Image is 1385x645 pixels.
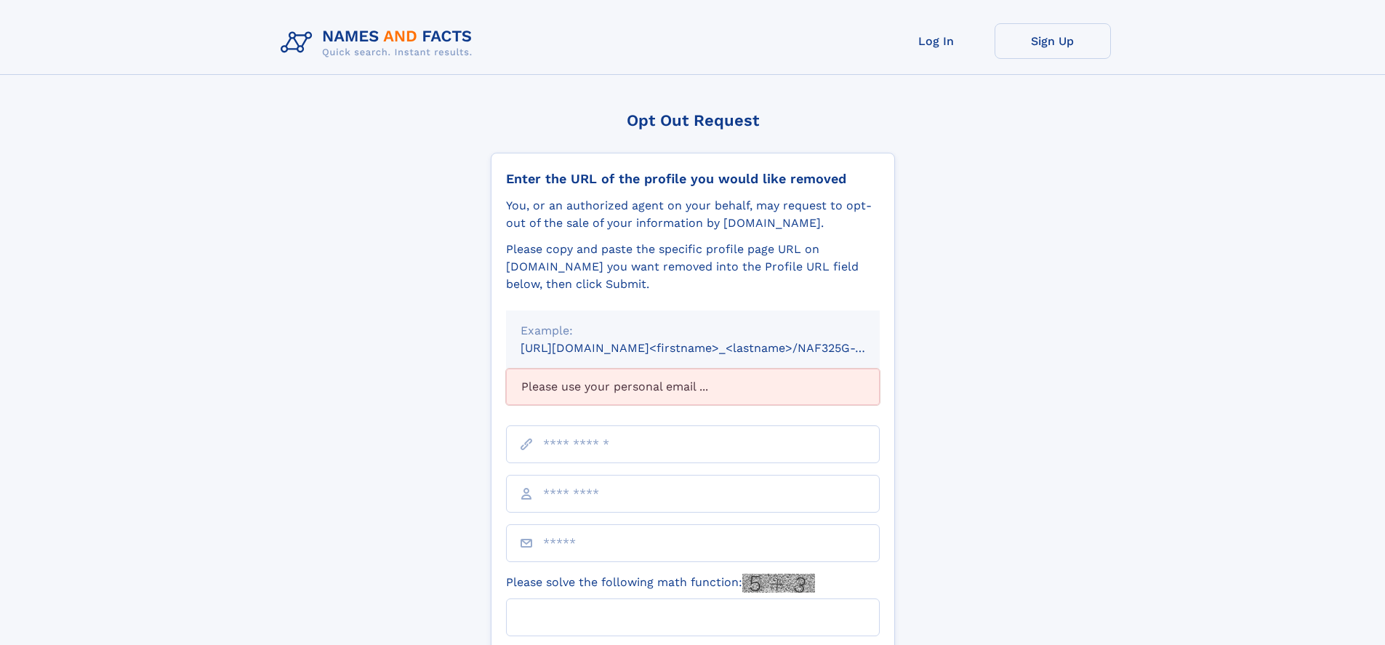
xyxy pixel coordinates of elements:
small: [URL][DOMAIN_NAME]<firstname>_<lastname>/NAF325G-xxxxxxxx [521,341,907,355]
div: Please use your personal email ... [506,369,880,405]
img: Logo Names and Facts [275,23,484,63]
div: Enter the URL of the profile you would like removed [506,171,880,187]
label: Please solve the following math function: [506,574,815,593]
a: Sign Up [995,23,1111,59]
div: You, or an authorized agent on your behalf, may request to opt-out of the sale of your informatio... [506,197,880,232]
div: Example: [521,322,865,340]
a: Log In [878,23,995,59]
div: Please copy and paste the specific profile page URL on [DOMAIN_NAME] you want removed into the Pr... [506,241,880,293]
div: Opt Out Request [491,111,895,129]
